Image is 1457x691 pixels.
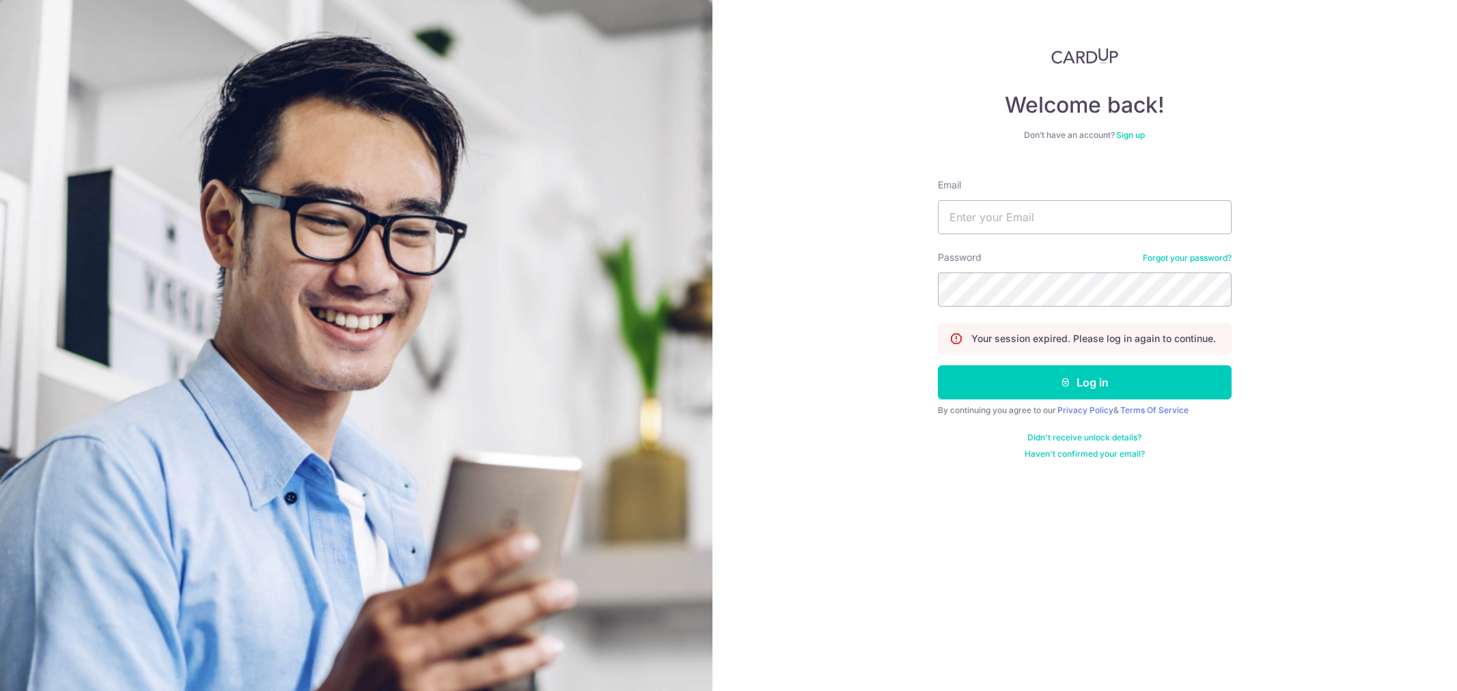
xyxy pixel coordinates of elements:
a: Haven't confirmed your email? [1025,449,1145,460]
img: CardUp Logo [1051,48,1118,64]
h4: Welcome back! [938,91,1232,119]
label: Password [938,251,982,264]
button: Log in [938,365,1232,399]
a: Privacy Policy [1057,405,1113,415]
input: Enter your Email [938,200,1232,234]
a: Forgot your password? [1143,253,1232,264]
p: Your session expired. Please log in again to continue. [971,332,1216,345]
a: Sign up [1116,130,1145,140]
a: Didn't receive unlock details? [1027,432,1141,443]
div: By continuing you agree to our & [938,405,1232,416]
label: Email [938,178,961,192]
a: Terms Of Service [1120,405,1189,415]
div: Don’t have an account? [938,130,1232,141]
